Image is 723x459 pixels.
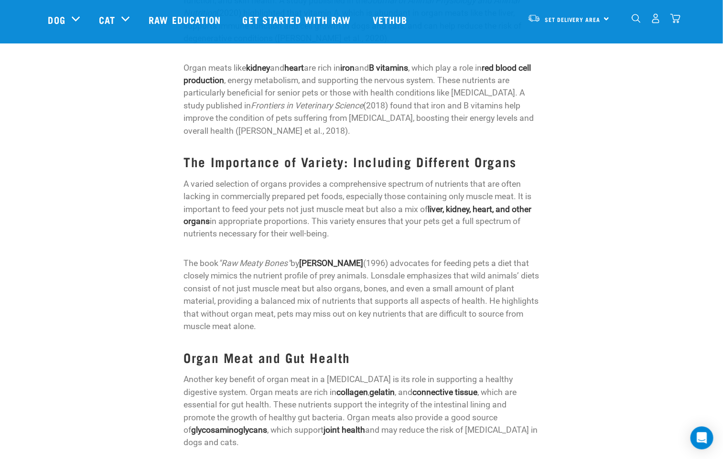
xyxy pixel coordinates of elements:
[299,259,363,268] strong: [PERSON_NAME]
[251,101,363,110] em: Frontiers in Veterinary Science
[336,388,368,397] strong: collagen
[48,12,65,27] a: Dog
[183,154,540,169] h3: The Importance of Variety: Including Different Organs
[670,13,680,23] img: home-icon@2x.png
[183,63,531,85] strong: red blood cell production
[369,388,395,397] strong: gelatin
[363,0,420,39] a: Vethub
[183,374,540,449] p: Another key benefit of organ meat in a [MEDICAL_DATA] is its role in supporting a healthy digesti...
[324,426,365,435] strong: joint health
[651,13,661,23] img: user.png
[183,62,540,137] p: Organ meats like and are rich in and , which play a role in , energy metabolism, and supporting t...
[340,63,355,73] strong: iron
[691,427,713,449] div: Open Intercom Messenger
[218,259,291,268] em: "Raw Meaty Bones"
[191,426,267,435] strong: glycosaminoglycans
[183,178,540,241] p: A varied selection of organs provides a comprehensive spectrum of nutrients that are often lackin...
[528,14,540,22] img: van-moving.png
[412,388,477,397] strong: connective tissue
[632,14,641,23] img: home-icon-1@2x.png
[246,63,270,73] strong: kidney
[99,12,115,27] a: Cat
[284,63,304,73] strong: heart
[545,18,601,21] span: Set Delivery Area
[233,0,363,39] a: Get started with Raw
[139,0,233,39] a: Raw Education
[183,351,540,365] h3: Organ Meat and Gut Health
[183,257,540,333] p: The book by (1996) advocates for feeding pets a diet that closely mimics the nutrient profile of ...
[369,63,408,73] strong: B vitamins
